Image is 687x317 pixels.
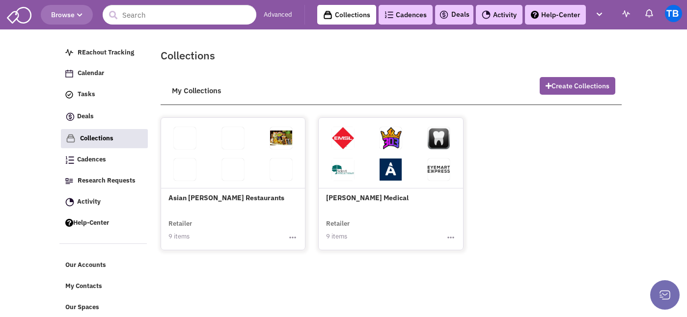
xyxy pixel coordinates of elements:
[476,5,522,25] a: Activity
[77,156,106,164] span: Cadences
[60,298,147,317] a: Our Spaces
[665,5,682,22] img: Tiffany Byram
[326,219,456,229] div: Retailer
[168,219,298,229] div: Retailer
[65,219,73,227] img: help.png
[65,303,99,311] span: Our Spaces
[51,10,82,19] span: Browse
[168,232,190,240] span: 9 items
[65,91,73,99] img: icon-tasks.png
[525,5,586,25] a: Help-Center
[60,85,147,104] a: Tasks
[103,5,256,25] input: Search
[531,11,539,19] img: help.png
[78,176,136,185] span: Research Requests
[41,5,93,25] button: Browse
[326,232,347,240] span: 9 items
[65,70,73,78] img: Calendar.png
[60,193,147,211] a: Activity
[379,5,433,25] a: Cadences
[78,48,134,56] span: REachout Tracking
[323,10,332,20] img: icon-collection-lavender-black.svg
[60,64,147,83] a: Calendar
[60,256,147,275] a: Our Accounts
[77,197,101,206] span: Activity
[540,77,615,95] button: Create Collections
[80,134,113,142] span: Collections
[65,178,73,184] img: Research.png
[78,69,104,78] span: Calendar
[65,198,74,207] img: Activity.png
[61,129,148,148] a: Collections
[65,111,75,123] img: icon-deals.svg
[317,5,376,25] a: Collections
[66,133,76,143] img: icon-collection-lavender.png
[65,156,74,164] img: Cadences_logo.png
[439,9,469,21] a: Deals
[60,172,147,190] a: Research Requests
[60,277,147,296] a: My Contacts
[60,214,147,233] a: Help-Center
[78,90,95,99] span: Tasks
[65,282,102,291] span: My Contacts
[161,48,622,62] h2: Collections
[264,10,292,20] a: Advanced
[439,9,449,21] img: icon-deals.svg
[167,81,226,100] span: My Collections
[7,5,31,24] img: SmartAdmin
[65,261,106,269] span: Our Accounts
[385,11,393,18] img: Cadences_logo.png
[60,44,147,62] a: REachout Tracking
[482,10,491,19] img: Activity.png
[380,158,402,181] img: www.aspendental.com
[60,151,147,169] a: Cadences
[60,106,147,128] a: Deals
